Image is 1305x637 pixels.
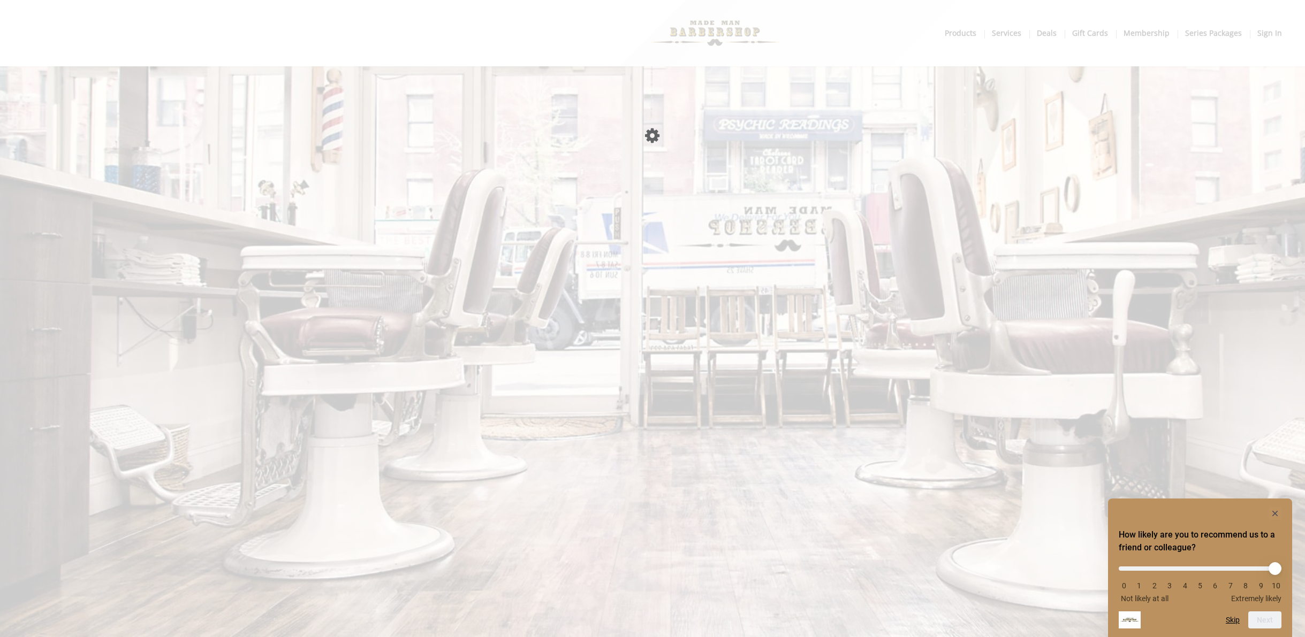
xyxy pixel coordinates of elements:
[1119,528,1281,554] h2: How likely are you to recommend us to a friend or colleague? Select an option from 0 to 10, with ...
[1248,611,1281,628] button: Next question
[1195,581,1205,590] li: 5
[1119,581,1129,590] li: 0
[1121,594,1169,603] span: Not likely at all
[1269,507,1281,520] button: Hide survey
[1119,507,1281,628] div: How likely are you to recommend us to a friend or colleague? Select an option from 0 to 10, with ...
[1231,594,1281,603] span: Extremely likely
[1256,581,1266,590] li: 9
[1134,581,1144,590] li: 1
[1180,581,1190,590] li: 4
[1225,581,1236,590] li: 7
[1240,581,1251,590] li: 8
[1164,581,1175,590] li: 3
[1210,581,1220,590] li: 6
[1271,581,1281,590] li: 10
[1226,616,1240,624] button: Skip
[1119,558,1281,603] div: How likely are you to recommend us to a friend or colleague? Select an option from 0 to 10, with ...
[1149,581,1160,590] li: 2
